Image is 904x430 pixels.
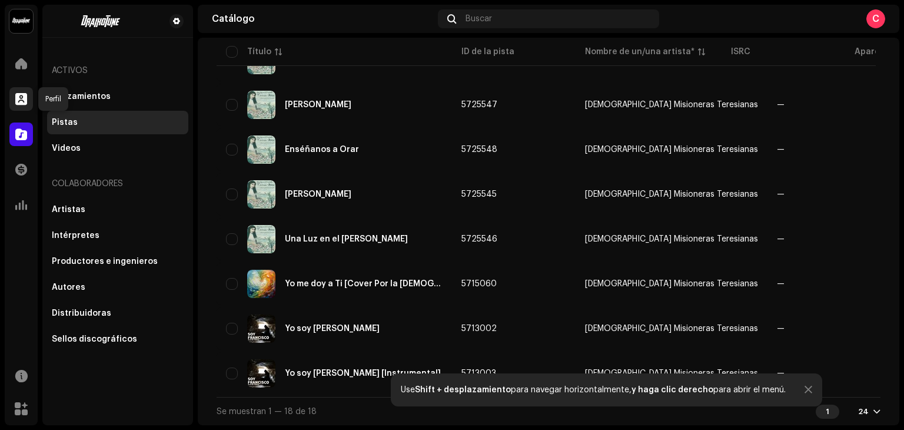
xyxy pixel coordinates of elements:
div: Productores e ingenieros [52,257,158,266]
span: Carmelitas Misioneras Teresianas [585,325,758,333]
div: Yo soy Francisco [285,325,380,333]
div: Nombre de un/una artista* [585,46,694,58]
span: Carmelitas Misioneras Teresianas [585,190,758,199]
span: 5725548 [461,145,497,154]
div: [DEMOGRAPHIC_DATA] Misioneras Teresianas [585,280,758,288]
div: Artistas [52,205,85,214]
div: [DEMOGRAPHIC_DATA] Misioneras Teresianas [585,325,758,333]
re-m-nav-item: Artistas [47,198,188,221]
re-m-nav-item: Videos [47,137,188,160]
div: Sellos discográficos [52,335,137,344]
span: Carmelitas Misioneras Teresianas [585,145,758,154]
span: Carmelitas Misioneras Teresianas [585,235,758,243]
re-m-nav-item: Intérpretes [47,224,188,247]
div: Pistas [52,118,78,127]
div: Autores [52,283,85,292]
img: 20b281c9-7259-4b79-8abe-80e2f1dff37e [247,180,275,209]
re-a-nav-header: Colaboradores [47,170,188,198]
span: 5725545 [461,190,497,199]
span: Carmelitas Misioneras Teresianas [585,369,758,378]
strong: Shift + desplazamiento [415,386,511,394]
div: Título [247,46,271,58]
div: — [777,280,785,288]
img: 20b281c9-7259-4b79-8abe-80e2f1dff37e [247,135,275,164]
div: — [777,369,785,378]
div: Yo me doy a Ti [Cover Por la Iglesia] [285,280,443,288]
re-m-nav-item: Productores e ingenieros [47,250,188,273]
img: 62e44fd7-f5d2-41f9-b2e6-1b2f5254e2d2 [247,270,275,298]
div: Intérpretes [52,231,99,240]
span: Carmelitas Misioneras Teresianas [585,101,758,109]
div: Yo soy Francisco [Instrumental] [285,369,441,378]
div: [DEMOGRAPHIC_DATA] Misioneras Teresianas [585,190,758,199]
span: 5713002 [461,325,497,333]
span: Se muestran 1 — 18 de 18 [217,408,317,416]
div: Videos [52,144,81,153]
div: Use para navegar horizontalmente, para abrir el menú. [401,385,786,395]
span: Carmelitas Misioneras Teresianas [585,280,758,288]
div: — [777,235,785,243]
re-m-nav-item: Autores [47,276,188,299]
img: 4be5d718-524a-47ed-a2e2-bfbeb4612910 [52,14,151,28]
re-m-nav-item: Pistas [47,111,188,134]
span: 5725546 [461,235,497,243]
div: [DEMOGRAPHIC_DATA] Misioneras Teresianas [585,369,758,378]
div: Catálogo [212,14,433,24]
div: — [777,101,785,109]
div: [DEMOGRAPHIC_DATA] Misioneras Teresianas [585,235,758,243]
div: 1 [816,405,839,419]
span: 5713003 [461,369,496,378]
strong: y haga clic derecho [632,386,713,394]
img: 20b281c9-7259-4b79-8abe-80e2f1dff37e [247,225,275,253]
img: 10370c6a-d0e2-4592-b8a2-38f444b0ca44 [9,9,33,33]
div: Una Luz en el Carmelo [285,235,408,243]
div: Teresa [285,190,351,199]
div: [DEMOGRAPHIC_DATA] Misioneras Teresianas [585,145,758,154]
div: 24 [858,407,869,416]
img: 20b281c9-7259-4b79-8abe-80e2f1dff37e [247,91,275,119]
img: 50dcc029-35e2-498d-a49d-b737564b5f95 [247,315,275,343]
re-m-nav-item: Distribuidoras [47,302,188,325]
re-m-nav-item: Lanzamientos [47,85,188,108]
div: Distribuidoras [52,309,111,318]
div: Salve Teresa [285,101,351,109]
span: Buscar [466,14,492,24]
div: [DEMOGRAPHIC_DATA] Misioneras Teresianas [585,101,758,109]
div: Enséñanos a Orar [285,145,359,154]
div: — [777,190,785,199]
re-m-nav-item: Sellos discográficos [47,328,188,351]
span: 5725547 [461,101,497,109]
span: 5715060 [461,280,497,288]
div: — [777,325,785,333]
div: Aparece en [855,46,903,58]
div: Lanzamientos [52,92,111,101]
img: 50dcc029-35e2-498d-a49d-b737564b5f95 [247,359,275,388]
div: C [866,9,885,28]
re-a-nav-header: Activos [47,57,188,85]
div: — [777,145,785,154]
